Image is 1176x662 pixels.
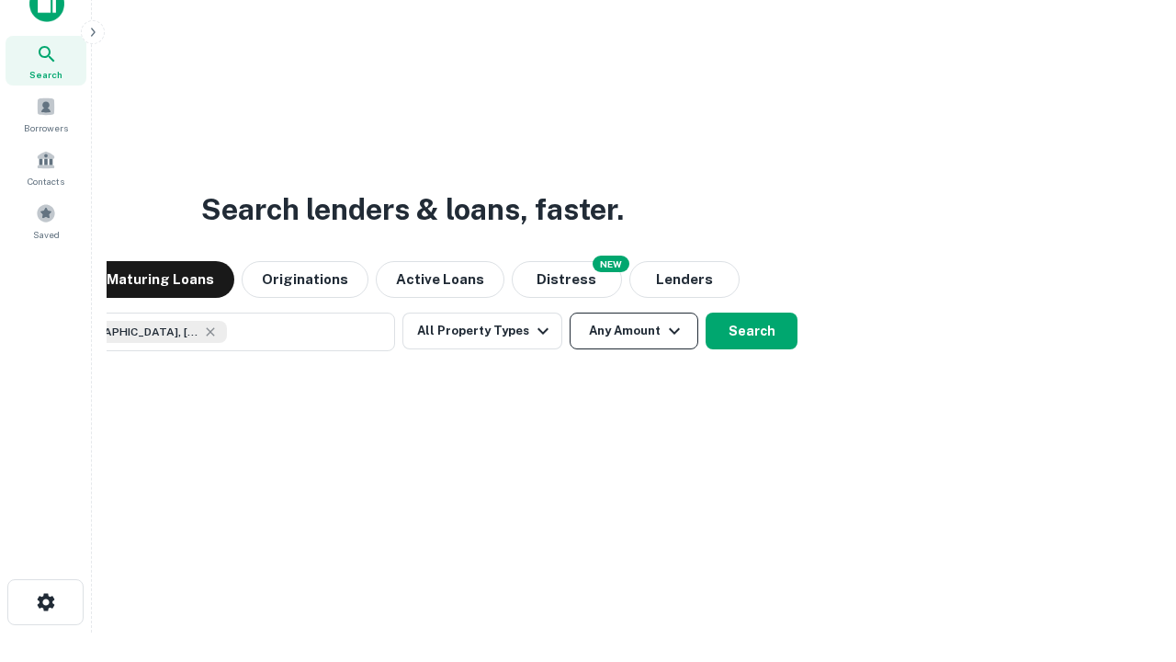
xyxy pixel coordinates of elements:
a: Search [6,36,86,86]
span: Saved [33,227,60,242]
button: Maturing Loans [86,261,234,298]
a: Borrowers [6,89,86,139]
span: Contacts [28,174,64,188]
button: Any Amount [570,313,698,349]
a: Saved [6,196,86,245]
button: Search [706,313,797,349]
span: [GEOGRAPHIC_DATA], [GEOGRAPHIC_DATA], [GEOGRAPHIC_DATA] [62,324,199,340]
iframe: Chat Widget [1084,515,1176,603]
button: Lenders [629,261,740,298]
span: Search [29,67,62,82]
button: [GEOGRAPHIC_DATA], [GEOGRAPHIC_DATA], [GEOGRAPHIC_DATA] [28,313,395,351]
button: Originations [242,261,368,298]
div: NEW [593,256,629,272]
a: Contacts [6,143,86,192]
button: Active Loans [376,261,504,298]
span: Borrowers [24,120,68,135]
h3: Search lenders & loans, faster. [201,188,624,232]
button: Search distressed loans with lien and other non-mortgage details. [512,261,622,298]
button: All Property Types [402,313,562,349]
